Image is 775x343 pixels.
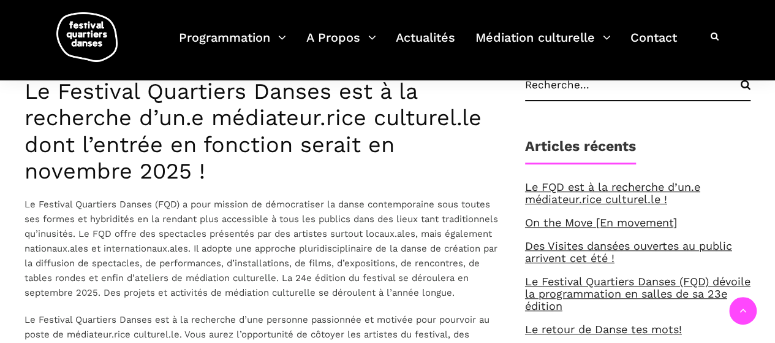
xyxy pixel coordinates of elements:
[525,323,682,336] a: Le retour de Danse tes mots!
[525,79,750,101] input: Recherche...
[525,180,700,206] a: Le FQD est à la recherche d’un.e médiateur.rice culturel.le !
[396,27,455,63] a: Actualités
[25,79,501,185] h3: Le Festival Quartiers Danses est à la recherche d’un.e médiateur.rice culturel.le dont l’entrée e...
[25,197,501,300] p: Le Festival Quartiers Danses (FQD) a pour mission de démocratiser la danse contemporaine sous tou...
[525,239,732,264] a: Des Visites dansées ouvertes au public arrivent cet été !
[525,138,636,164] h1: Articles récents
[525,275,750,312] a: Le Festival Quartiers Danses (FQD) dévoile la programmation en salles de sa 23e édition
[56,12,118,62] img: logo-fqd-med
[306,27,376,63] a: A Propos
[630,27,677,63] a: Contact
[179,27,286,63] a: Programmation
[525,216,677,229] a: On the Move [En movement]
[475,27,611,63] a: Médiation culturelle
